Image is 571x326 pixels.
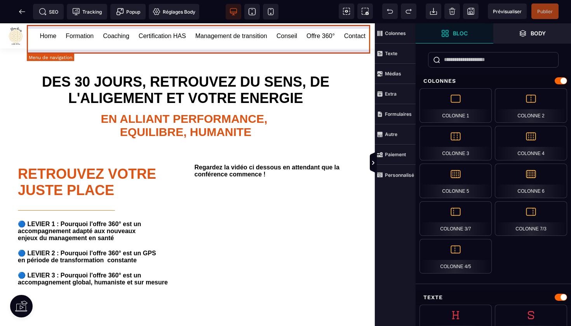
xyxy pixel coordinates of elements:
strong: Autre [385,131,397,137]
div: Colonne 1 [420,88,492,123]
span: Formulaires [375,104,416,124]
span: Créer une alerte modale [110,4,146,19]
a: Certification HAS [139,8,186,18]
div: Colonne 5 [420,164,492,198]
span: Réglages Body [153,8,195,16]
strong: Bloc [453,30,468,36]
div: Colonne 3 [420,126,492,160]
h1: RETROUVEZ VOTRE JUSTE PLACE [18,139,177,179]
div: Colonne 6 [495,164,567,198]
span: Favicon [149,4,199,19]
text: 🔵 LEVIER 3 : Pourquoi l'offre 360° est un accompagnement global, humaniste et sur mesure [18,246,177,265]
span: Importer [426,3,441,19]
span: Tracking [72,8,102,16]
span: Extra [375,84,416,104]
span: Ouvrir les calques [493,23,571,44]
span: Rétablir [401,3,416,19]
span: Aperçu [488,3,527,19]
h1: DES 30 JOURS, RETROUVEZ DU SENS, DE L'ALIGEMENT ET VOTRE ENERGIE [6,47,365,87]
div: Colonne 7/3 [495,201,567,236]
span: Métadata SEO [33,4,64,19]
span: Voir tablette [244,4,260,19]
span: Voir les composants [339,3,354,19]
span: Texte [375,44,416,64]
span: Code de suivi [67,4,107,19]
span: Publier [537,9,553,14]
strong: Colonnes [385,30,406,36]
strong: Body [531,30,546,36]
a: Conseil [277,8,297,18]
strong: Personnalisé [385,172,414,178]
strong: Médias [385,71,401,77]
span: Afficher les vues [416,152,423,175]
span: Médias [375,64,416,84]
div: Colonne 2 [495,88,567,123]
span: Voir mobile [263,4,279,19]
text: 🔵 LEVIER 1 : Pourquoi l'offre 360° est un accompagnement adapté aux nouveaux enjeux du management... [18,195,177,220]
span: Voir bureau [226,4,241,19]
span: Autre [375,124,416,145]
div: Colonne 4 [495,126,567,160]
span: Défaire [382,3,398,19]
div: Texte [416,290,571,305]
span: Retour [14,4,30,19]
span: Capture d'écran [357,3,373,19]
a: Formation [66,8,94,18]
span: Colonnes [375,23,416,44]
text: 🔵 LEVIER 2 : Pourquoi l'offre 360° est un GPS en période de transformation constante [18,224,177,242]
a: Management de transition [195,8,267,18]
a: Contact [344,8,366,18]
span: Ouvrir les blocs [416,23,493,44]
span: Popup [116,8,140,16]
a: Offre 360° [306,8,335,18]
span: Enregistrer le contenu [531,3,559,19]
strong: Texte [385,51,397,56]
a: Coaching [103,8,129,18]
strong: Formulaires [385,111,412,117]
strong: Paiement [385,152,406,157]
text: Regardez la vidéo ci dessous en attendant que la conférence commence ! [195,139,354,157]
div: Colonnes [416,74,571,88]
div: Colonne 3/7 [420,201,492,236]
span: Prévisualiser [493,9,522,14]
span: Personnalisé [375,165,416,185]
span: SEO [39,8,58,16]
strong: Extra [385,91,397,97]
a: Home [40,8,57,18]
div: Colonne 4/5 [420,239,492,274]
span: Enregistrer [463,3,479,19]
span: Paiement [375,145,416,165]
text: EN ALLIANT PERFORMANCE, EQUILIBRE, HUMANITE [6,87,365,117]
span: Nettoyage [444,3,460,19]
img: https://fleurdeviecoachingsante.fr [7,3,25,22]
